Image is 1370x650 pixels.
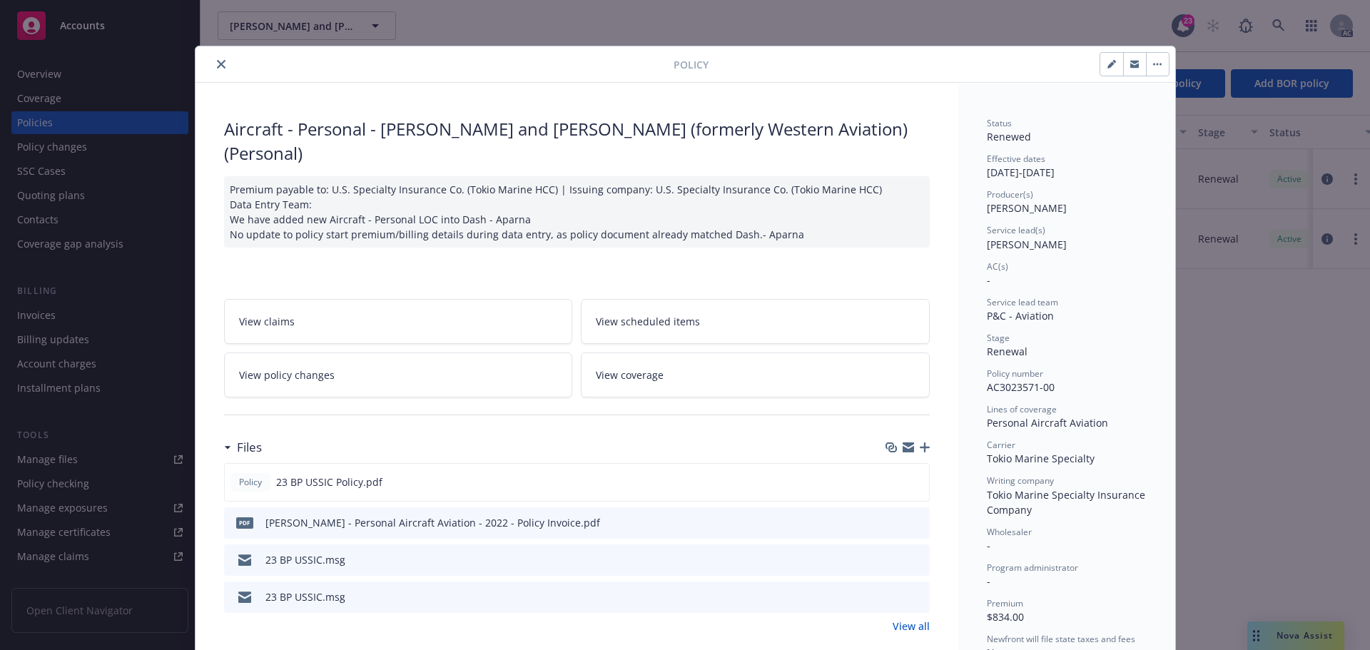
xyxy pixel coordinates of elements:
span: pdf [236,517,253,528]
span: Lines of coverage [987,403,1057,415]
span: Service lead(s) [987,224,1045,236]
span: 23 BP USSIC Policy.pdf [276,474,382,489]
span: AC3023571-00 [987,380,1055,394]
span: Policy [674,57,709,72]
button: download file [888,474,899,489]
div: 23 BP USSIC.msg [265,552,345,567]
span: View coverage [596,367,664,382]
span: Carrier [987,439,1015,451]
span: - [987,574,990,588]
span: P&C - Aviation [987,309,1054,323]
a: View coverage [581,352,930,397]
span: Wholesaler [987,526,1032,538]
a: View claims [224,299,573,344]
span: Producer(s) [987,188,1033,200]
span: Program administrator [987,562,1078,574]
h3: Files [237,438,262,457]
span: Renewed [987,130,1031,143]
span: Tokio Marine Specialty Insurance Company [987,488,1148,517]
span: Service lead team [987,296,1058,308]
span: Premium [987,597,1023,609]
span: Policy number [987,367,1043,380]
button: download file [888,589,900,604]
span: View scheduled items [596,314,700,329]
button: preview file [911,589,924,604]
span: - [987,273,990,287]
div: Aircraft - Personal - [PERSON_NAME] and [PERSON_NAME] (formerly Western Aviation) (Personal) [224,117,930,165]
span: View claims [239,314,295,329]
span: Newfront will file state taxes and fees [987,633,1135,645]
button: preview file [911,515,924,530]
div: Premium payable to: U.S. Specialty Insurance Co. (Tokio Marine HCC) | Issuing company: U.S. Speci... [224,176,930,248]
button: close [213,56,230,73]
span: Status [987,117,1012,129]
span: Policy [236,476,265,489]
span: [PERSON_NAME] [987,238,1067,251]
div: [DATE] - [DATE] [987,153,1147,180]
span: - [987,539,990,552]
button: preview file [910,474,923,489]
div: Files [224,438,262,457]
a: View scheduled items [581,299,930,344]
a: View all [893,619,930,634]
div: 23 BP USSIC.msg [265,589,345,604]
div: Personal Aircraft Aviation [987,415,1147,430]
span: Stage [987,332,1010,344]
span: Tokio Marine Specialty [987,452,1095,465]
button: preview file [911,552,924,567]
span: AC(s) [987,260,1008,273]
button: download file [888,515,900,530]
span: View policy changes [239,367,335,382]
a: View policy changes [224,352,573,397]
span: Renewal [987,345,1027,358]
span: $834.00 [987,610,1024,624]
button: download file [888,552,900,567]
span: Effective dates [987,153,1045,165]
div: [PERSON_NAME] - Personal Aircraft Aviation - 2022 - Policy Invoice.pdf [265,515,600,530]
span: Writing company [987,474,1054,487]
span: [PERSON_NAME] [987,201,1067,215]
